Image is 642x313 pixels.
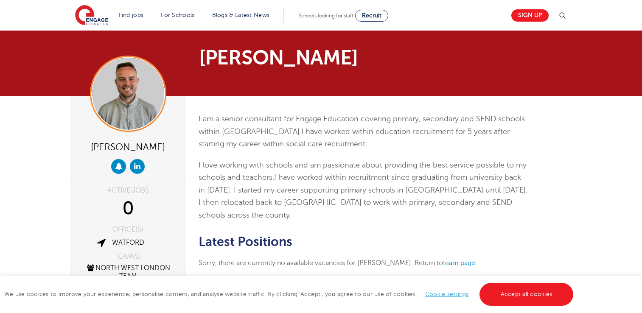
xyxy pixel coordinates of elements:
a: North West London Team [86,264,170,280]
div: [PERSON_NAME] [76,138,179,155]
span: Recruit [362,12,381,19]
span: I have worked within recruitment since graduating from university back in [DATE]. I started my ca... [199,173,527,219]
div: 0 [76,198,179,219]
p: Sorry, there are currently no available vacancies for [PERSON_NAME]. Return to . [199,257,529,268]
span: We use cookies to improve your experience, personalise content, and analyse website traffic. By c... [4,291,575,297]
span: I love working with schools and am passionate about providing the best service possible to my sch... [199,161,527,182]
a: Recruit [355,10,388,22]
span: Schools looking for staff [299,13,353,19]
h1: [PERSON_NAME] [199,48,401,68]
a: Find jobs [119,12,144,18]
span: I have worked within education recruitment for 5 years after starting my career within social car... [199,127,510,148]
h2: Latest Positions [199,235,529,249]
a: For Schools [161,12,194,18]
a: Blogs & Latest News [212,12,270,18]
img: Engage Education [75,5,108,26]
a: team page [443,259,475,267]
a: Watford [112,239,144,246]
a: Sign up [511,9,549,22]
div: ACTIVE JOBS [76,187,179,194]
div: OFFICE(S) [76,226,179,233]
div: TEAM(S) [76,253,179,260]
a: Cookie settings [425,291,469,297]
span: I am a senior consultant for Engage Education covering primary, secondary and SEND schools within... [199,115,525,136]
a: Accept all cookies [479,283,574,306]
